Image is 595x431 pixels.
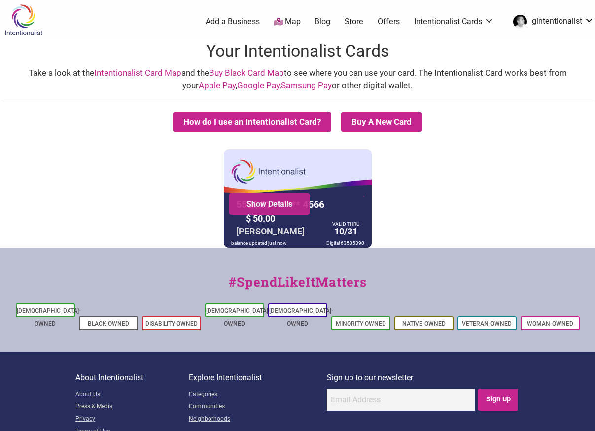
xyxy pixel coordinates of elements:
a: Apple Pay [199,80,236,90]
p: Explore Intentionalist [189,371,327,384]
a: Show Details [236,199,303,209]
a: Google Pay [237,80,280,90]
a: Communities [189,401,327,413]
p: About Intentionalist [75,371,189,384]
button: How do I use an Intentionalist Card? [173,112,331,132]
a: Blog [315,16,330,27]
div: VALID THRU [332,223,359,225]
a: Neighborhoods [189,413,327,426]
div: balance updated just now [229,238,289,248]
a: Map [274,16,301,28]
a: Offers [378,16,400,27]
a: About Us [75,389,189,401]
a: Native-Owned [402,320,446,327]
a: Black-Owned [88,320,129,327]
a: gintentionalist [508,13,594,31]
a: Intentionalist Card Map [94,68,181,78]
div: Digital 63585390 [324,238,367,248]
a: Minority-Owned [336,320,386,327]
a: Samsung Pay [281,80,332,90]
a: Woman-Owned [527,320,573,327]
a: [DEMOGRAPHIC_DATA]-Owned [17,307,81,327]
a: Buy Black Card Map [209,68,284,78]
input: Sign Up [478,389,518,411]
a: Veteran-Owned [462,320,512,327]
a: [DEMOGRAPHIC_DATA]-Owned [206,307,270,327]
a: Press & Media [75,401,189,413]
input: Email Address [327,389,475,411]
a: Privacy [75,413,189,426]
a: Add a Business [206,16,260,27]
div: [PERSON_NAME] [234,224,307,239]
div: 10/31 [330,222,362,239]
a: [DEMOGRAPHIC_DATA]-Owned [269,307,333,327]
a: Store [345,16,363,27]
div: Take a look at the and the to see where you can use your card. The Intentionalist Card works best... [10,67,585,92]
a: Categories [189,389,327,401]
summary: Buy A New Card [341,112,422,132]
div: $ 50.00 [244,211,327,226]
a: Intentionalist Cards [414,16,494,27]
a: Disability-Owned [145,320,198,327]
p: Sign up to our newsletter [327,371,520,384]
